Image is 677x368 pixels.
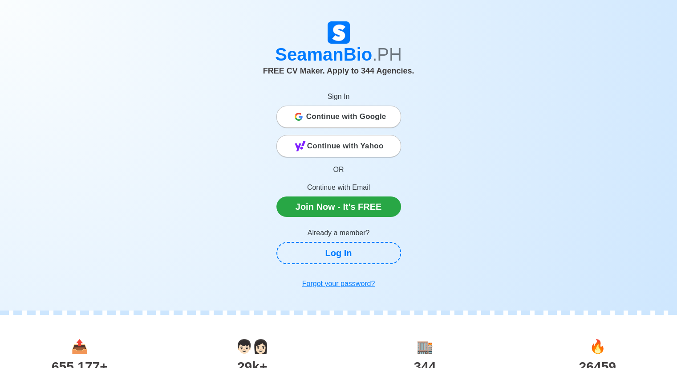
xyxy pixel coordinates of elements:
span: applications [71,339,88,354]
p: Already a member? [276,228,401,238]
span: agencies [417,339,433,354]
span: Continue with Google [306,108,386,126]
span: jobs [589,339,606,354]
a: Log In [276,242,401,264]
a: Forgot your password? [276,275,401,293]
p: OR [276,164,401,175]
img: Logo [328,21,350,44]
button: Continue with Google [276,106,401,128]
span: FREE CV Maker. Apply to 344 Agencies. [263,66,414,75]
span: Continue with Yahoo [307,137,384,155]
span: users [236,339,269,354]
button: Continue with Yahoo [276,135,401,157]
a: Join Now - It's FREE [276,196,401,217]
h1: SeamanBio [92,44,586,65]
p: Continue with Email [276,182,401,193]
u: Forgot your password? [302,280,375,287]
span: .PH [372,45,402,64]
p: Sign In [276,91,401,102]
